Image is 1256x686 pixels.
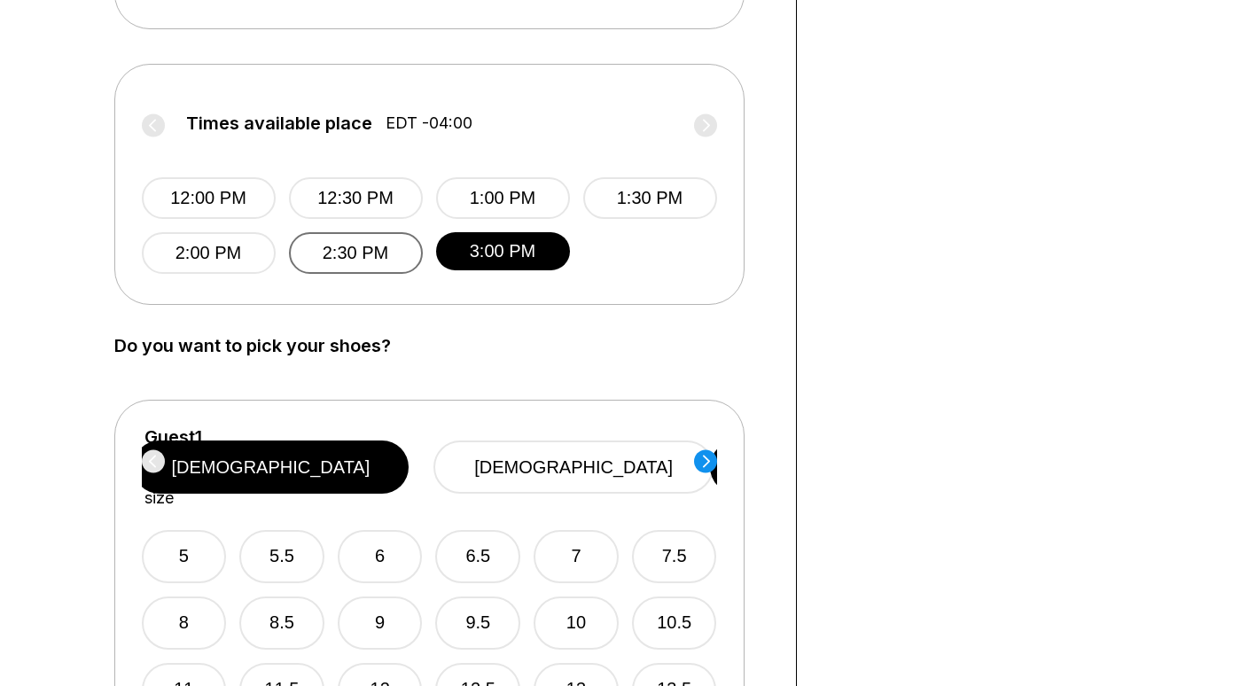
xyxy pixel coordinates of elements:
[534,530,619,583] button: 7
[583,177,717,219] button: 1:30 PM
[289,177,423,219] button: 12:30 PM
[436,177,570,219] button: 1:00 PM
[386,113,472,133] span: EDT -04:00
[142,530,227,583] button: 5
[632,596,717,650] button: 10.5
[435,596,520,650] button: 9.5
[338,530,423,583] button: 6
[144,427,202,447] label: Guest 1
[433,440,714,494] button: [DEMOGRAPHIC_DATA]
[436,232,570,270] button: 3:00 PM
[289,232,423,274] button: 2:30 PM
[534,596,619,650] button: 10
[142,232,276,274] button: 2:00 PM
[632,530,717,583] button: 7.5
[239,596,324,650] button: 8.5
[133,440,410,494] button: [DEMOGRAPHIC_DATA]
[435,530,520,583] button: 6.5
[338,596,423,650] button: 9
[114,336,769,355] label: Do you want to pick your shoes?
[239,530,324,583] button: 5.5
[142,177,276,219] button: 12:00 PM
[142,596,227,650] button: 8
[186,113,372,133] span: Times available place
